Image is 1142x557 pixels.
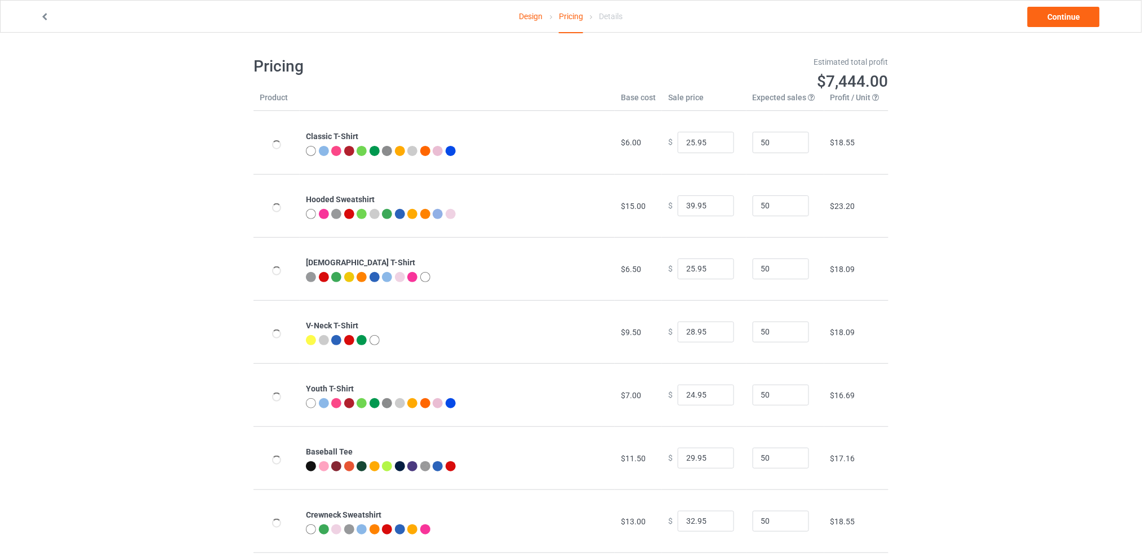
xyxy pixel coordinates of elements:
[254,92,300,111] th: Product
[824,92,888,111] th: Profit / Unit
[830,454,855,463] span: $17.16
[830,328,855,337] span: $18.09
[668,201,673,210] span: $
[254,56,563,77] h1: Pricing
[668,138,673,147] span: $
[668,453,673,462] span: $
[662,92,746,111] th: Sale price
[621,454,646,463] span: $11.50
[306,321,358,330] b: V-Neck T-Shirt
[306,132,358,141] b: Classic T-Shirt
[621,265,641,274] span: $6.50
[559,1,583,33] div: Pricing
[621,328,641,337] span: $9.50
[830,391,855,400] span: $16.69
[830,517,855,526] span: $18.55
[306,510,381,519] b: Crewneck Sweatshirt
[306,384,354,393] b: Youth T-Shirt
[830,138,855,147] span: $18.55
[817,72,888,91] span: $7,444.00
[668,390,673,399] span: $
[306,447,353,456] b: Baseball Tee
[621,391,641,400] span: $7.00
[668,516,673,525] span: $
[579,56,889,68] div: Estimated total profit
[615,92,662,111] th: Base cost
[382,146,392,156] img: heather_texture.png
[621,202,646,211] span: $15.00
[746,92,824,111] th: Expected sales
[621,138,641,147] span: $6.00
[599,1,623,32] div: Details
[519,1,543,32] a: Design
[382,398,392,408] img: heather_texture.png
[1028,7,1100,27] a: Continue
[668,327,673,336] span: $
[668,264,673,273] span: $
[306,258,415,267] b: [DEMOGRAPHIC_DATA] T-Shirt
[306,195,375,204] b: Hooded Sweatshirt
[830,265,855,274] span: $18.09
[420,461,430,471] img: heather_texture.png
[830,202,855,211] span: $23.20
[621,517,646,526] span: $13.00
